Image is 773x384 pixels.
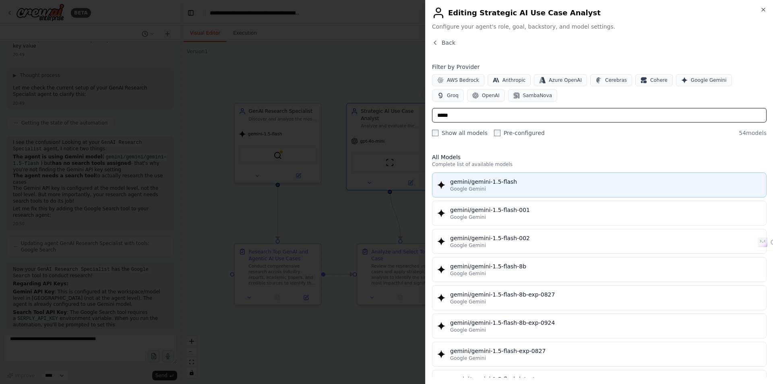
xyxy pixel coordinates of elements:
p: Complete list of available models [432,161,767,168]
button: Google Gemini [676,74,732,86]
h3: All Models [432,153,767,161]
div: gemini/gemini-1.5-flash-002 [450,234,761,242]
button: gemini/gemini-1.5-flash-001Google Gemini [432,201,767,226]
div: gemini/gemini-1.5-flash-latest [450,375,761,383]
label: Show all models [432,129,488,137]
button: AWS Bedrock [432,74,484,86]
span: Groq [447,92,459,99]
span: OpenAI [482,92,500,99]
label: Pre-configured [494,129,545,137]
div: gemini/gemini-1.5-flash-001 [450,206,761,214]
span: Cerebras [605,77,627,83]
button: gemini/gemini-1.5-flashGoogle Gemini [432,172,767,197]
span: Google Gemini [450,214,486,220]
input: Pre-configured [494,130,500,136]
span: Cohere [650,77,668,83]
h4: Filter by Provider [432,63,767,71]
span: SambaNova [523,92,552,99]
span: Google Gemini [450,355,486,361]
span: Anthropic [502,77,526,83]
span: 54 models [739,129,767,137]
button: Anthropic [488,74,531,86]
h2: Editing Strategic AI Use Case Analyst [432,6,767,19]
div: gemini/gemini-1.5-flash-8b-exp-0827 [450,291,761,299]
div: gemini/gemini-1.5-flash [450,178,761,186]
span: Google Gemini [691,77,727,83]
span: Google Gemini [450,186,486,192]
div: gemini/gemini-1.5-flash-8b-exp-0924 [450,319,761,327]
button: Azure OpenAI [534,74,587,86]
button: Groq [432,89,464,102]
button: gemini/gemini-1.5-flash-8b-exp-0827Google Gemini [432,285,767,310]
span: Google Gemini [450,299,486,305]
span: Configure your agent's role, goal, backstory, and model settings. [432,23,767,31]
button: Cohere [635,74,673,86]
button: OpenAI [467,89,505,102]
button: gemini/gemini-1.5-flash-exp-0827Google Gemini [432,342,767,367]
div: gemini/gemini-1.5-flash-8b [450,262,761,270]
span: Google Gemini [450,242,486,249]
span: AWS Bedrock [447,77,479,83]
span: Back [442,39,455,47]
button: SambaNova [508,89,557,102]
button: gemini/gemini-1.5-flash-002Google Gemini [432,229,767,254]
span: Google Gemini [450,327,486,333]
span: Google Gemini [450,270,486,277]
button: gemini/gemini-1.5-flash-8bGoogle Gemini [432,257,767,282]
span: Azure OpenAI [549,77,582,83]
button: Back [432,39,455,47]
button: gemini/gemini-1.5-flash-8b-exp-0924Google Gemini [432,313,767,338]
button: Cerebras [590,74,632,86]
div: gemini/gemini-1.5-flash-exp-0827 [450,347,761,355]
input: Show all models [432,130,438,136]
